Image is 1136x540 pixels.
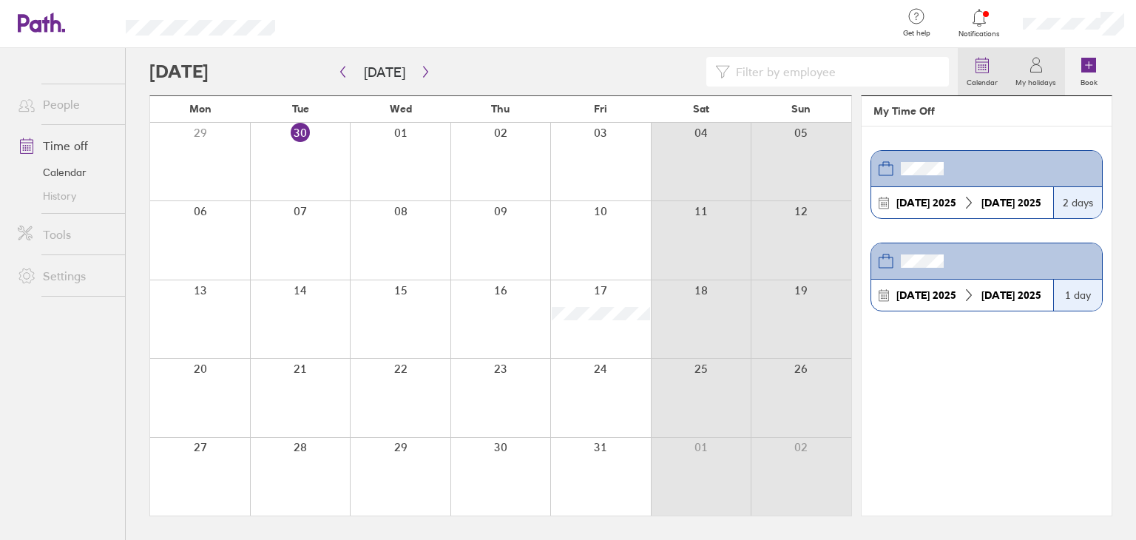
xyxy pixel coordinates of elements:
[976,197,1047,209] div: 2025
[896,196,930,209] strong: [DATE]
[981,288,1015,302] strong: [DATE]
[6,161,125,184] a: Calendar
[958,48,1007,95] a: Calendar
[1007,74,1065,87] label: My holidays
[870,243,1103,311] a: [DATE] 2025[DATE] 20251 day
[6,131,125,161] a: Time off
[189,103,212,115] span: Mon
[6,220,125,249] a: Tools
[1072,74,1106,87] label: Book
[981,196,1015,209] strong: [DATE]
[870,150,1103,219] a: [DATE] 2025[DATE] 20252 days
[594,103,607,115] span: Fri
[862,96,1112,126] header: My Time Off
[730,58,940,86] input: Filter by employee
[1053,280,1102,311] div: 1 day
[1053,187,1102,218] div: 2 days
[956,30,1004,38] span: Notifications
[1007,48,1065,95] a: My holidays
[958,74,1007,87] label: Calendar
[6,184,125,208] a: History
[976,289,1047,301] div: 2025
[896,288,930,302] strong: [DATE]
[890,197,962,209] div: 2025
[390,103,412,115] span: Wed
[6,261,125,291] a: Settings
[352,60,417,84] button: [DATE]
[893,29,941,38] span: Get help
[1065,48,1112,95] a: Book
[292,103,309,115] span: Tue
[890,289,962,301] div: 2025
[6,90,125,119] a: People
[791,103,811,115] span: Sun
[693,103,709,115] span: Sat
[491,103,510,115] span: Thu
[956,7,1004,38] a: Notifications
